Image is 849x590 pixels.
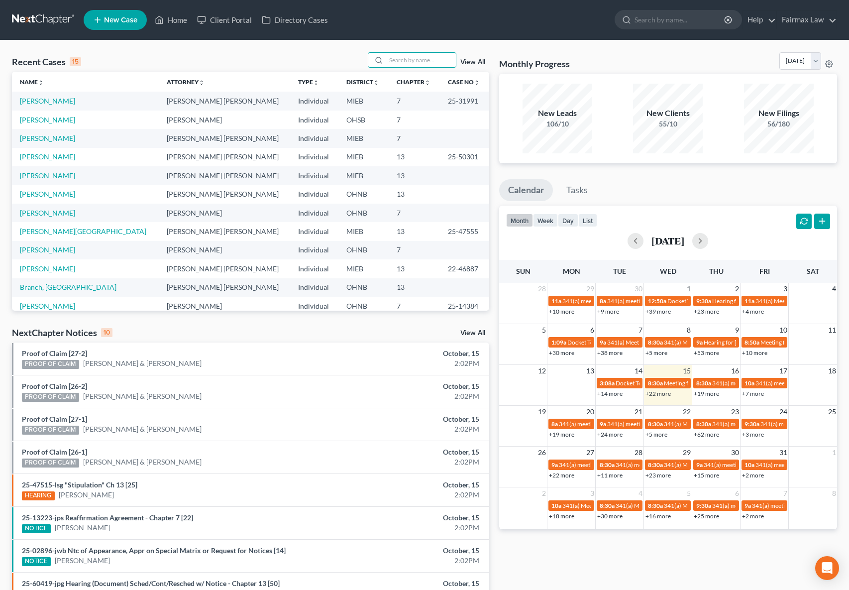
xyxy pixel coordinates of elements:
[744,339,759,346] span: 8:50a
[616,379,718,387] span: Docket Text: for [GEOGRAPHIC_DATA]
[600,420,606,428] span: 9a
[333,556,479,566] div: 2:02PM
[664,379,742,387] span: Meeting for [PERSON_NAME]
[338,278,389,297] td: OHNB
[159,278,291,297] td: [PERSON_NAME] [PERSON_NAME]
[600,502,615,509] span: 8:30a
[338,185,389,203] td: OHNB
[440,222,489,240] td: 25-47555
[59,490,114,500] a: [PERSON_NAME]
[664,420,819,428] span: 341(a) Meeting for [PERSON_NAME] and [PERSON_NAME]
[660,267,676,275] span: Wed
[22,349,87,357] a: Proof of Claim [27-2]
[290,204,338,222] td: Individual
[290,92,338,110] td: Individual
[600,379,615,387] span: 3:08a
[742,472,764,479] a: +2 more
[333,414,479,424] div: October, 15
[290,129,338,147] td: Individual
[12,327,112,339] div: NextChapter Notices
[20,209,75,217] a: [PERSON_NAME]
[597,431,623,438] a: +24 more
[440,259,489,278] td: 22-46887
[159,204,291,222] td: [PERSON_NAME]
[589,324,595,336] span: 6
[734,283,740,295] span: 2
[730,447,740,459] span: 30
[104,16,137,24] span: New Case
[551,339,566,346] span: 1:09a
[831,447,837,459] span: 1
[831,487,837,499] span: 8
[20,97,75,105] a: [PERSON_NAME]
[159,129,291,147] td: [PERSON_NAME] [PERSON_NAME]
[338,111,389,129] td: OHSB
[338,129,389,147] td: MIEB
[597,349,623,356] a: +38 more
[634,447,643,459] span: 28
[607,339,745,346] span: 341(a) Meeting for Rayneshia [GEOGRAPHIC_DATA]
[744,420,759,428] span: 9:30a
[742,308,764,315] a: +4 more
[827,324,837,336] span: 11
[645,308,671,315] a: +39 more
[298,78,319,86] a: Typeunfold_more
[38,80,44,86] i: unfold_more
[696,339,703,346] span: 9a
[20,264,75,273] a: [PERSON_NAME]
[704,339,834,346] span: Hearing for [PERSON_NAME] & [PERSON_NAME]
[55,556,110,566] a: [PERSON_NAME]
[460,330,485,337] a: View All
[333,457,479,467] div: 2:02PM
[537,447,547,459] span: 26
[338,166,389,185] td: MIEB
[759,267,770,275] span: Fri
[648,502,663,509] span: 8:30a
[597,308,619,315] a: +9 more
[742,349,767,356] a: +10 more
[474,80,480,86] i: unfold_more
[778,406,788,418] span: 24
[712,502,808,509] span: 341(a) meeting for [PERSON_NAME]
[290,111,338,129] td: Individual
[20,152,75,161] a: [PERSON_NAME]
[648,339,663,346] span: 8:30a
[506,214,533,227] button: month
[499,58,570,70] h3: Monthly Progress
[585,406,595,418] span: 20
[22,513,193,522] a: 25-13223-jps Reaffirmation Agreement - Chapter 7 [22]
[338,92,389,110] td: MIEB
[22,382,87,390] a: Proof of Claim [26-2]
[389,148,440,166] td: 13
[22,480,137,489] a: 25-47515-lsg "Stipulation" Ch 13 [25]
[424,80,430,86] i: unfold_more
[83,358,202,368] a: [PERSON_NAME] & [PERSON_NAME]
[389,92,440,110] td: 7
[101,328,112,337] div: 10
[562,502,691,509] span: 341(a) Meeting of Creditors for [PERSON_NAME]
[694,349,719,356] a: +53 more
[744,379,754,387] span: 10a
[22,448,87,456] a: Proof of Claim [26-1]
[559,420,655,428] span: 341(a) meeting for [PERSON_NAME]
[567,339,656,346] span: Docket Text: for [PERSON_NAME]
[333,523,479,533] div: 2:02PM
[600,461,615,469] span: 8:30a
[637,324,643,336] span: 7
[440,92,489,110] td: 25-31991
[333,358,479,368] div: 2:02PM
[551,461,558,469] span: 9a
[440,148,489,166] td: 25-50301
[607,420,703,428] span: 341(a) meeting for [PERSON_NAME]
[333,490,479,500] div: 2:02PM
[696,297,711,305] span: 9:30a
[83,457,202,467] a: [PERSON_NAME] & [PERSON_NAME]
[694,308,719,315] a: +23 more
[192,11,257,29] a: Client Portal
[523,119,592,129] div: 106/10
[389,259,440,278] td: 13
[290,241,338,259] td: Individual
[22,426,79,435] div: PROOF OF CLAIM
[744,297,754,305] span: 11a
[645,512,671,520] a: +16 more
